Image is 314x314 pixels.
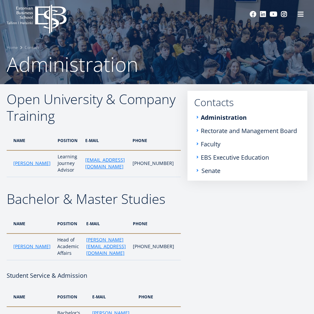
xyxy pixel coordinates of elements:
a: Contacts [194,97,301,107]
a: Administration [201,114,247,121]
a: Faculty [201,141,220,147]
a: [PERSON_NAME] [13,160,51,167]
a: [EMAIL_ADDRESS][DOMAIN_NAME] [85,157,126,170]
th: PHONE [135,287,186,307]
a: [PERSON_NAME] [13,243,51,250]
th: POSITION [54,214,83,234]
a: Instagram [281,11,287,18]
a: Contact [25,44,39,51]
td: [PHONE_NUMBER] [129,150,181,177]
th: e-MAIL [82,131,129,150]
h2: Bachelor & Master Studies [7,191,181,207]
th: NAME [7,287,54,307]
th: PHONE [129,131,181,150]
a: Youtube [270,11,277,18]
a: EBS Executive Education [201,154,269,161]
span: Administration [7,51,138,78]
th: NAME [7,131,54,150]
h4: Student Service & Admission [7,270,181,280]
th: e-MAIL [89,287,135,307]
a: Senate [201,167,220,174]
a: [PERSON_NAME][EMAIL_ADDRESS][DOMAIN_NAME] [86,236,126,256]
td: Head of Academic Affairs [54,234,83,260]
a: Linkedin [260,11,266,18]
a: Facebook [250,11,256,18]
td: Learning Journey Advisor [54,150,82,177]
th: e-MAIL [83,214,130,234]
td: [PHONE_NUMBER] [130,234,181,260]
h2: Open University & Company Training [7,91,181,124]
th: NAME [7,214,54,234]
th: POSITION [54,287,89,307]
th: POSITION [54,131,82,150]
th: PHONE [130,214,181,234]
a: Rectorate and Management Board [201,127,297,134]
a: Home [7,44,18,51]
